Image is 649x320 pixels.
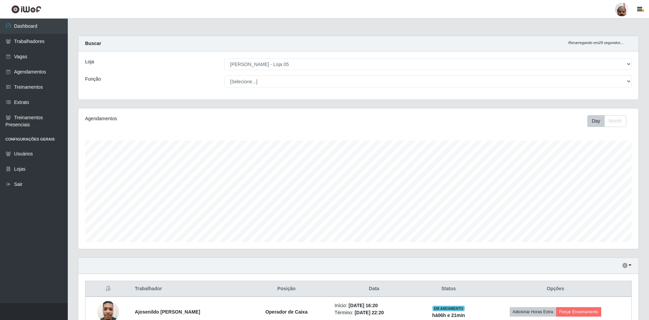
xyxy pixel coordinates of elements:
[85,41,101,46] strong: Buscar
[265,309,308,315] strong: Operador de Caixa
[354,310,384,315] time: [DATE] 22:20
[587,115,605,127] button: Day
[349,303,378,308] time: [DATE] 16:20
[11,5,41,14] img: CoreUI Logo
[85,58,94,65] label: Loja
[85,76,101,83] label: Função
[432,306,465,311] span: EM ANDAMENTO
[334,302,413,309] li: Início:
[418,281,480,297] th: Status
[330,281,418,297] th: Data
[587,115,632,127] div: Toolbar with button groups
[432,313,465,318] strong: há 06 h e 21 min
[135,309,200,315] strong: Ajosenildo [PERSON_NAME]
[334,309,413,316] li: Término:
[85,115,307,122] div: Agendamentos
[242,281,330,297] th: Posição
[556,307,602,317] button: Forçar Encerramento
[480,281,631,297] th: Opções
[131,281,242,297] th: Trabalhador
[587,115,626,127] div: First group
[604,115,626,127] button: Month
[510,307,556,317] button: Adicionar Horas Extra
[568,41,624,45] i: Recarregando em 29 segundos...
